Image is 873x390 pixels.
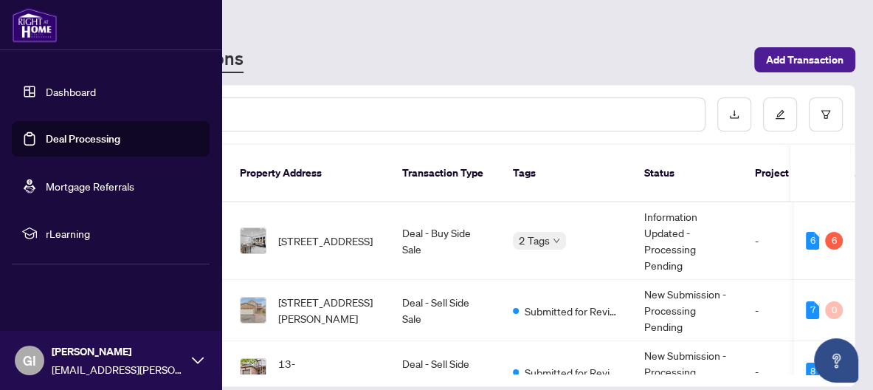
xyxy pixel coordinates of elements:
[390,280,501,341] td: Deal - Sell Side Sale
[821,109,831,120] span: filter
[390,145,501,202] th: Transaction Type
[763,97,797,131] button: edit
[52,361,184,377] span: [EMAIL_ADDRESS][PERSON_NAME][DOMAIN_NAME]
[12,7,58,43] img: logo
[632,202,743,280] td: Information Updated - Processing Pending
[743,202,832,280] td: -
[743,280,832,341] td: -
[278,294,379,326] span: [STREET_ADDRESS][PERSON_NAME]
[553,237,560,244] span: down
[825,232,843,250] div: 6
[241,298,266,323] img: thumbnail-img
[241,359,266,384] img: thumbnail-img
[241,228,266,253] img: thumbnail-img
[46,85,96,98] a: Dashboard
[278,233,373,249] span: [STREET_ADDRESS]
[717,97,751,131] button: download
[46,225,199,242] span: rLearning
[754,47,855,72] button: Add Transaction
[775,109,785,120] span: edit
[729,109,739,120] span: download
[766,48,843,72] span: Add Transaction
[519,232,550,249] span: 2 Tags
[809,97,843,131] button: filter
[46,132,120,146] a: Deal Processing
[501,145,632,202] th: Tags
[806,232,819,250] div: 6
[806,363,819,380] div: 8
[52,343,184,360] span: [PERSON_NAME]
[278,355,379,388] span: 13-[STREET_ADDRESS]
[806,301,819,319] div: 7
[525,364,621,380] span: Submitted for Review
[743,145,832,202] th: Project Name
[632,145,743,202] th: Status
[228,145,390,202] th: Property Address
[23,350,36,371] span: GI
[825,301,843,319] div: 0
[46,179,134,193] a: Mortgage Referrals
[632,280,743,341] td: New Submission - Processing Pending
[814,338,858,383] button: Open asap
[390,202,501,280] td: Deal - Buy Side Sale
[525,303,621,319] span: Submitted for Review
